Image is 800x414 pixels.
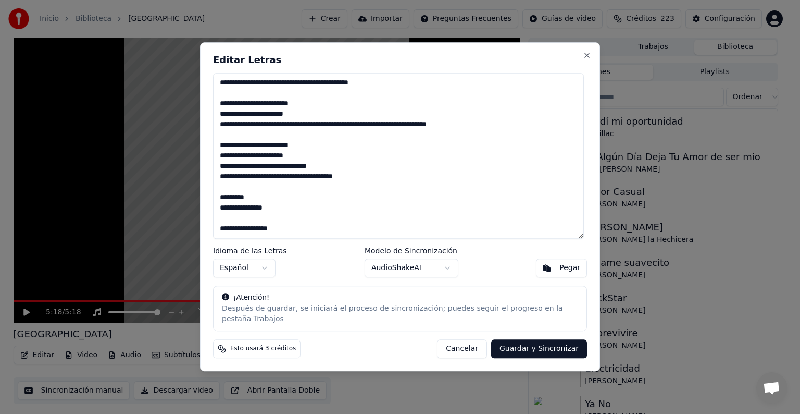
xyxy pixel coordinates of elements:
[222,304,578,325] div: Después de guardar, se iniciará el proceso de sincronización; puedes seguir el progreso en la pes...
[213,55,587,65] h2: Editar Letras
[230,345,296,354] span: Esto usará 3 créditos
[365,247,458,254] label: Modelo de Sincronización
[222,293,578,303] div: ¡Atención!
[213,247,287,254] label: Idioma de las Letras
[491,340,587,359] button: Guardar y Sincronizar
[437,340,487,359] button: Cancelar
[559,263,580,273] div: Pegar
[536,259,587,277] button: Pegar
